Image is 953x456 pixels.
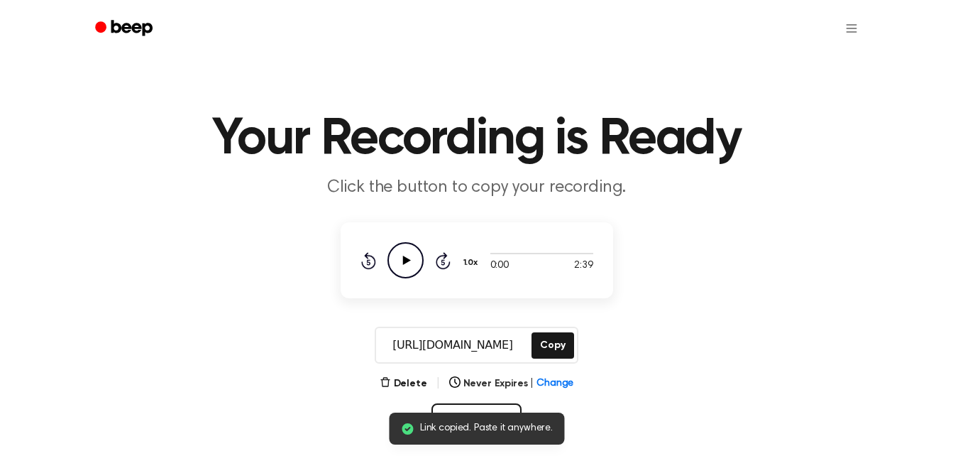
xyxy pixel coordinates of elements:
[834,11,869,45] button: Open menu
[462,251,483,275] button: 1.0x
[380,376,427,391] button: Delete
[490,259,509,273] span: 0:00
[449,376,574,391] button: Never Expires|Change
[436,375,441,392] span: |
[431,403,522,440] button: Record
[420,421,553,436] span: Link copied. Paste it anywhere.
[114,114,840,165] h1: Your Recording is Ready
[85,15,165,43] a: Beep
[574,259,593,273] span: 2:39
[536,376,573,391] span: Change
[204,176,749,200] p: Click the button to copy your recording.
[530,376,534,391] span: |
[531,332,573,359] button: Copy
